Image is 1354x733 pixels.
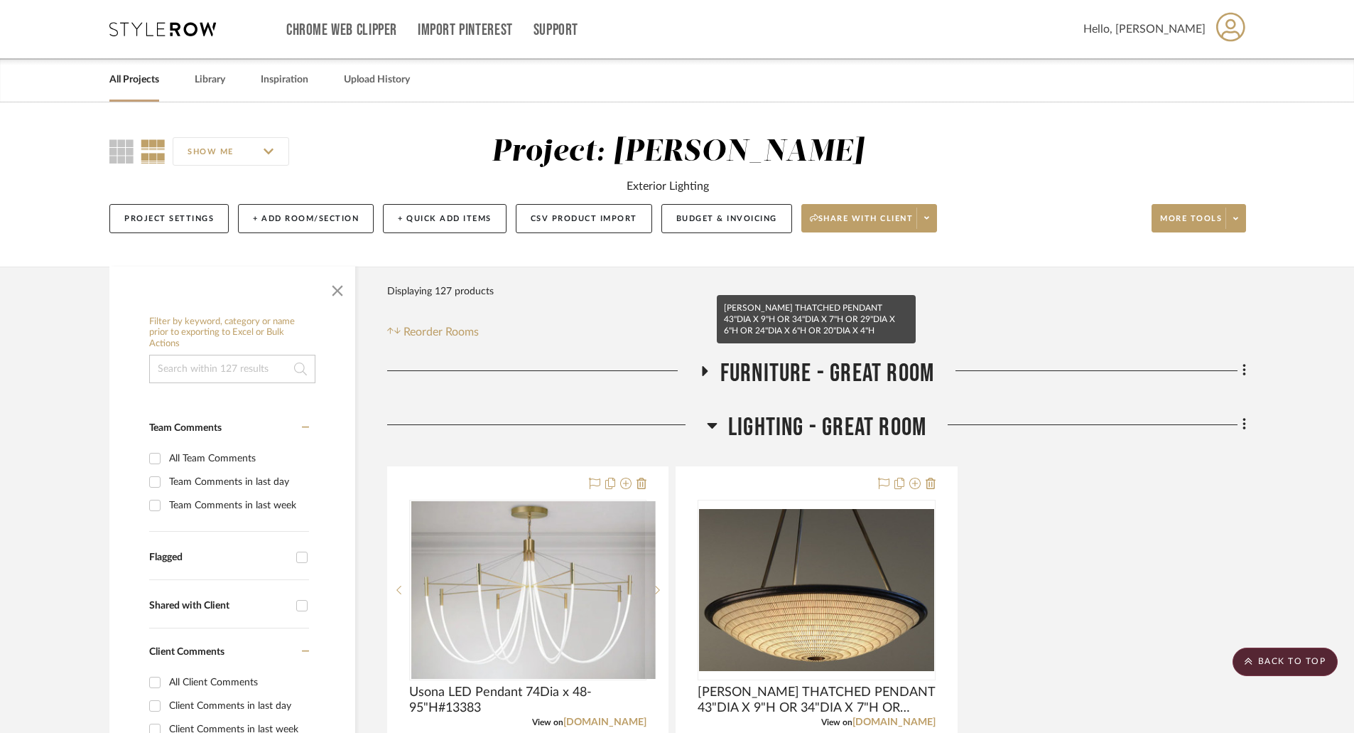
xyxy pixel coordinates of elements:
span: Usona LED Pendant 74Dia x 48-95"H#13383 [409,685,646,716]
span: Hello, [PERSON_NAME] [1083,21,1206,38]
button: Reorder Rooms [387,323,479,341]
button: + Quick Add Items [383,204,507,233]
div: Displaying 127 products [387,277,494,306]
button: Close [323,274,352,302]
h6: Filter by keyword, category or name prior to exporting to Excel or Bulk Actions [149,316,315,350]
div: Client Comments in last day [169,695,305,717]
a: All Projects [109,70,159,90]
a: Inspiration [261,70,308,90]
span: FURNITURE - GREAT ROOM [720,358,934,389]
span: View on [532,718,563,727]
a: Chrome Web Clipper [286,24,397,36]
div: Shared with Client [149,600,289,612]
button: CSV Product Import [516,204,652,233]
div: Exterior Lighting [627,178,709,195]
span: [PERSON_NAME] THATCHED PENDANT 43"DIA X 9"H OR 34"DIA X 7"H OR 29"DIA X 6"H OR 24"DIA X 6"H OR 20... [698,685,935,716]
a: [DOMAIN_NAME] [563,717,646,727]
a: [DOMAIN_NAME] [852,717,936,727]
div: Team Comments in last day [169,471,305,493]
span: Client Comments [149,647,224,657]
div: Project: [PERSON_NAME] [492,137,864,167]
input: Search within 127 results [149,355,315,383]
img: HILLIARD THATCHED PENDANT 43"DIA X 9"H OR 34"DIA X 7"H OR 29"DIA X 6"H OR 24"DIA X 6"H OR 20"DIA ... [699,509,933,671]
span: More tools [1160,213,1222,235]
a: Support [534,24,578,36]
button: More tools [1152,204,1246,232]
span: LIGHTING - GREAT ROOM [728,412,926,443]
div: All Client Comments [169,671,305,694]
button: Share with client [801,204,938,232]
scroll-to-top-button: BACK TO TOP [1233,648,1338,676]
div: Flagged [149,552,289,564]
div: 0 [698,501,934,680]
button: + Add Room/Section [238,204,374,233]
button: Project Settings [109,204,229,233]
div: All Team Comments [169,447,305,470]
span: Team Comments [149,423,222,433]
a: Upload History [344,70,410,90]
span: View on [821,718,852,727]
button: Budget & Invoicing [661,204,792,233]
div: Team Comments in last week [169,494,305,517]
a: Library [195,70,225,90]
a: Import Pinterest [418,24,513,36]
span: Share with client [810,213,914,235]
span: Reorder Rooms [404,323,479,341]
img: Usona LED Pendant 74Dia x 48-95"H#13383 [411,501,645,679]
